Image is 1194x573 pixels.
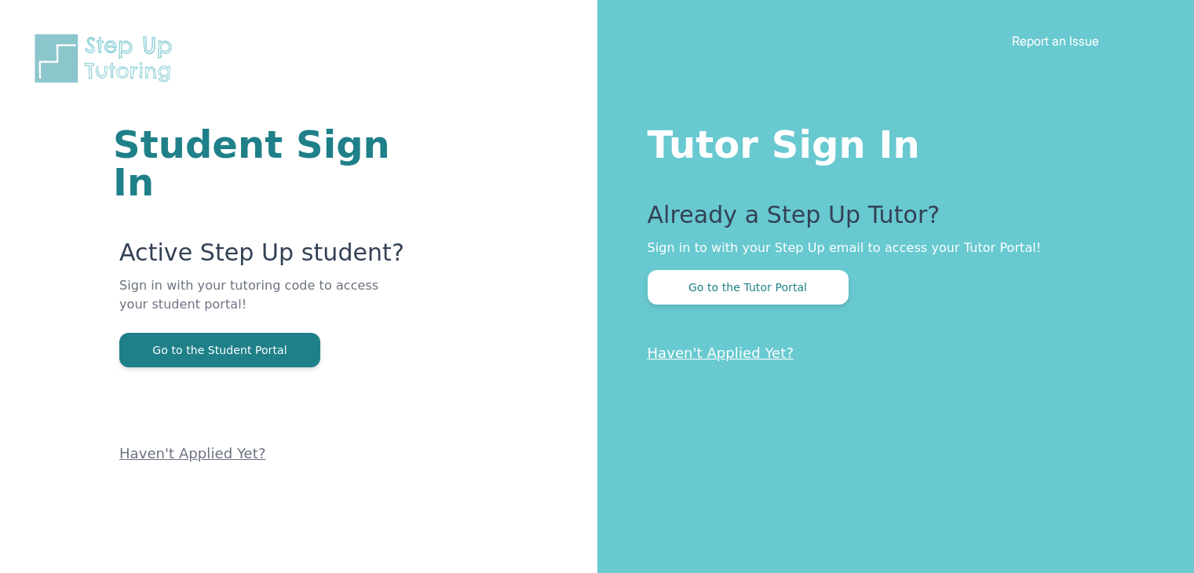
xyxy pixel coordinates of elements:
p: Sign in with your tutoring code to access your student portal! [119,276,409,333]
p: Active Step Up student? [119,239,409,276]
button: Go to the Tutor Portal [648,270,849,305]
a: Haven't Applied Yet? [648,345,794,361]
h1: Student Sign In [113,126,409,201]
a: Go to the Tutor Portal [648,279,849,294]
a: Go to the Student Portal [119,342,320,357]
button: Go to the Student Portal [119,333,320,367]
img: Step Up Tutoring horizontal logo [31,31,182,86]
a: Report an Issue [1012,33,1099,49]
a: Haven't Applied Yet? [119,445,266,462]
p: Sign in to with your Step Up email to access your Tutor Portal! [648,239,1132,257]
p: Already a Step Up Tutor? [648,201,1132,239]
h1: Tutor Sign In [648,119,1132,163]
